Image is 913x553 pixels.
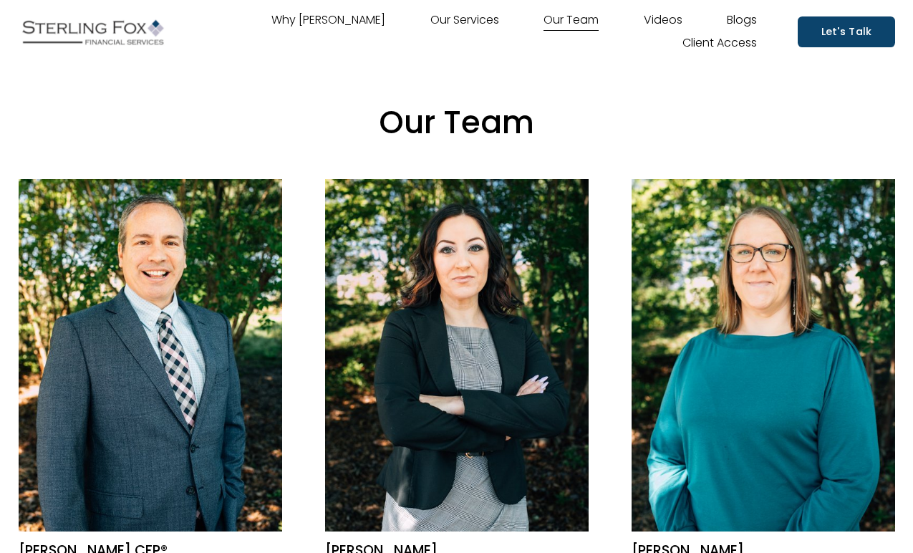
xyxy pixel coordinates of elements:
[19,95,895,150] p: Our Team
[644,9,682,32] a: Videos
[632,179,895,532] img: Kerri Pait
[544,9,599,32] a: Our Team
[325,179,589,532] img: Lisa M. Coello
[271,9,385,32] a: Why [PERSON_NAME]
[798,16,894,47] a: Let's Talk
[19,14,168,50] img: Sterling Fox Financial Services
[727,9,757,32] a: Blogs
[430,9,499,32] a: Our Services
[682,32,757,55] a: Client Access
[19,179,282,532] img: Robert W. Volpe CFP®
